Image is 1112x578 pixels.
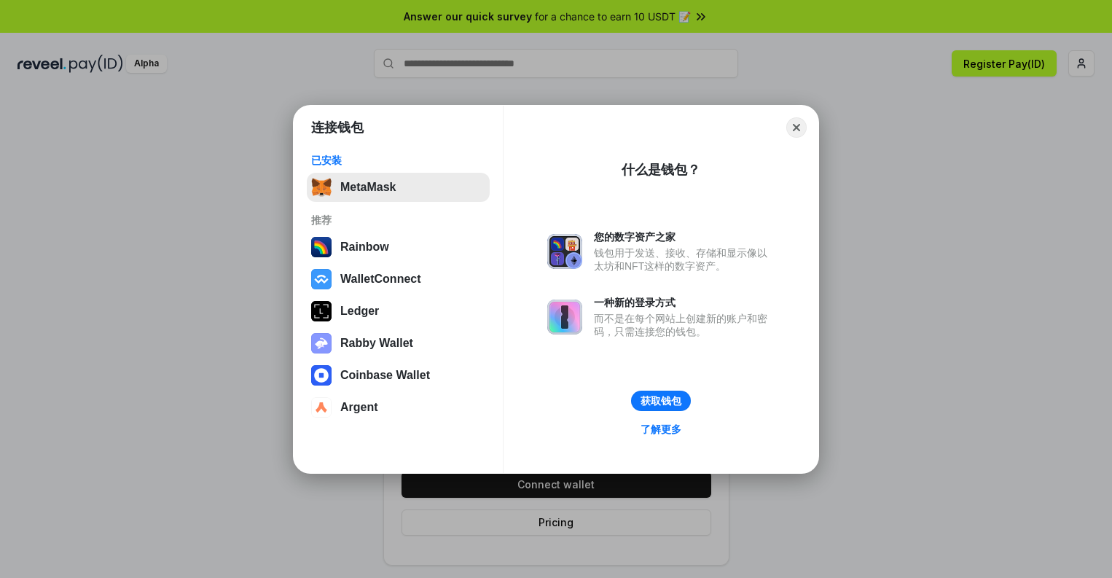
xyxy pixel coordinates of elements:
img: svg+xml,%3Csvg%20xmlns%3D%22http%3A%2F%2Fwww.w3.org%2F2000%2Fsvg%22%20fill%3D%22none%22%20viewBox... [547,234,582,269]
button: WalletConnect [307,265,490,294]
h1: 连接钱包 [311,119,364,136]
img: svg+xml,%3Csvg%20width%3D%2228%22%20height%3D%2228%22%20viewBox%3D%220%200%2028%2028%22%20fill%3D... [311,397,332,418]
div: 已安装 [311,154,485,167]
button: Close [786,117,807,138]
div: 了解更多 [641,423,681,436]
button: MetaMask [307,173,490,202]
button: Coinbase Wallet [307,361,490,390]
img: svg+xml,%3Csvg%20fill%3D%22none%22%20height%3D%2233%22%20viewBox%3D%220%200%2035%2033%22%20width%... [311,177,332,198]
img: svg+xml,%3Csvg%20width%3D%2228%22%20height%3D%2228%22%20viewBox%3D%220%200%2028%2028%22%20fill%3D... [311,269,332,289]
div: Rabby Wallet [340,337,413,350]
img: svg+xml,%3Csvg%20xmlns%3D%22http%3A%2F%2Fwww.w3.org%2F2000%2Fsvg%22%20fill%3D%22none%22%20viewBox... [311,333,332,354]
div: 您的数字资产之家 [594,230,775,243]
div: 什么是钱包？ [622,161,700,179]
img: svg+xml,%3Csvg%20width%3D%22120%22%20height%3D%22120%22%20viewBox%3D%220%200%20120%20120%22%20fil... [311,237,332,257]
div: 获取钱包 [641,394,681,407]
div: WalletConnect [340,273,421,286]
button: 获取钱包 [631,391,691,411]
img: svg+xml,%3Csvg%20xmlns%3D%22http%3A%2F%2Fwww.w3.org%2F2000%2Fsvg%22%20width%3D%2228%22%20height%3... [311,301,332,321]
div: Coinbase Wallet [340,369,430,382]
div: 钱包用于发送、接收、存储和显示像以太坊和NFT这样的数字资产。 [594,246,775,273]
div: MetaMask [340,181,396,194]
div: Argent [340,401,378,414]
div: 而不是在每个网站上创建新的账户和密码，只需连接您的钱包。 [594,312,775,338]
div: 一种新的登录方式 [594,296,775,309]
img: svg+xml,%3Csvg%20xmlns%3D%22http%3A%2F%2Fwww.w3.org%2F2000%2Fsvg%22%20fill%3D%22none%22%20viewBox... [547,300,582,335]
div: Rainbow [340,241,389,254]
button: Rainbow [307,233,490,262]
div: Ledger [340,305,379,318]
div: 推荐 [311,214,485,227]
img: svg+xml,%3Csvg%20width%3D%2228%22%20height%3D%2228%22%20viewBox%3D%220%200%2028%2028%22%20fill%3D... [311,365,332,386]
button: Ledger [307,297,490,326]
button: Rabby Wallet [307,329,490,358]
button: Argent [307,393,490,422]
a: 了解更多 [632,420,690,439]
